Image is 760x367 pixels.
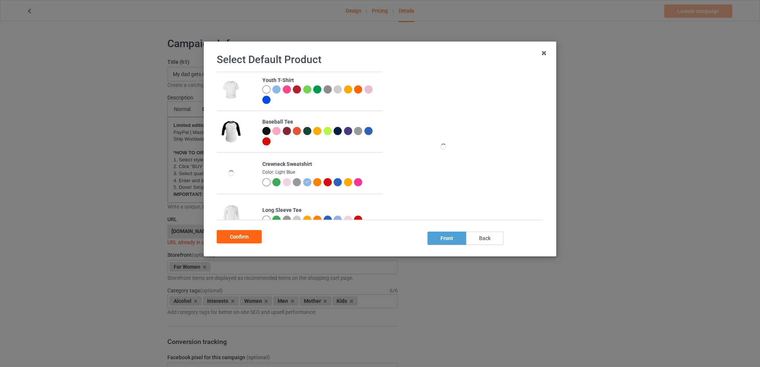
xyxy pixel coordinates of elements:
div: Confirm [217,230,262,243]
img: heather_texture.png [324,85,332,94]
img: heather_texture.png [354,127,362,135]
div: front [427,232,466,245]
div: Color: Light Blue [262,169,379,176]
h1: Select Default Product [217,53,543,66]
div: Crewneck Sweatshirt [262,161,379,168]
div: Youth T-Shirt [262,77,379,84]
div: Long Sleeve Tee [262,207,379,214]
div: back [466,232,504,245]
div: Baseball Tee [262,118,379,126]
